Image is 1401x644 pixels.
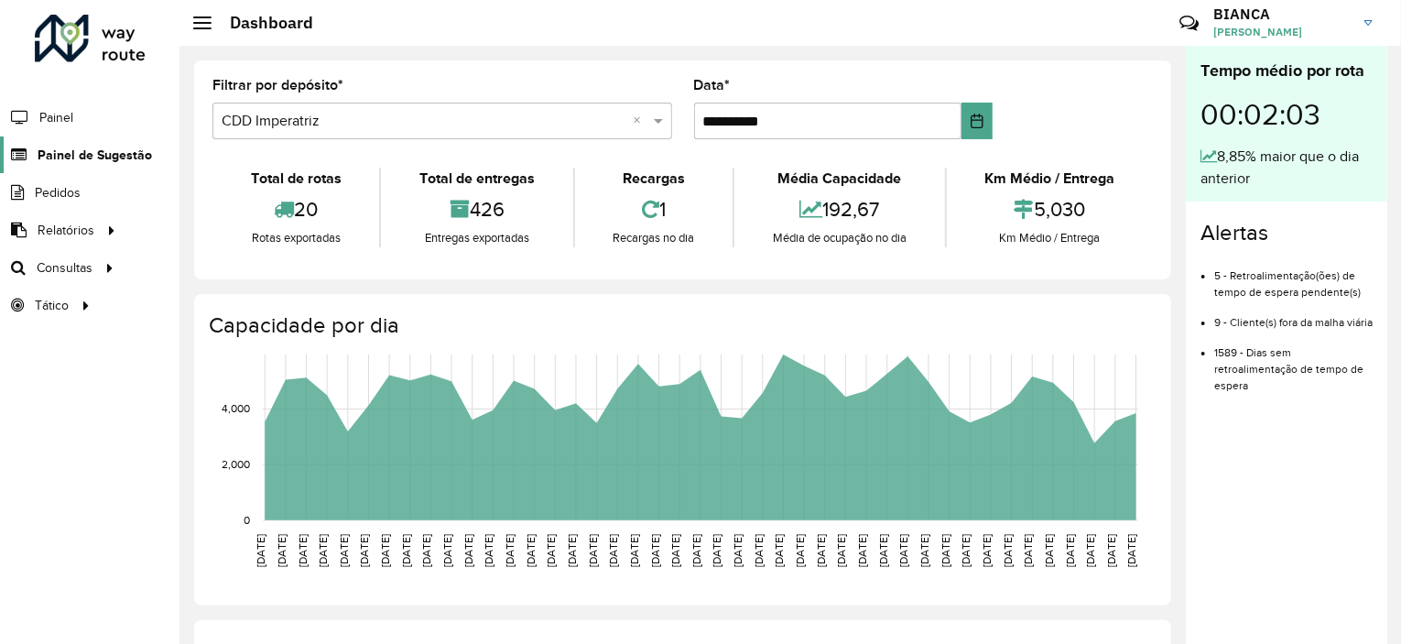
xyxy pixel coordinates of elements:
label: Data [694,74,731,96]
text: [DATE] [877,534,889,567]
text: [DATE] [898,534,910,567]
text: [DATE] [753,534,765,567]
h2: Dashboard [212,13,313,33]
text: [DATE] [669,534,681,567]
text: [DATE] [690,534,702,567]
text: [DATE] [359,534,371,567]
div: Tempo médio por rota [1200,59,1373,83]
a: Contato Rápido [1169,4,1209,43]
div: Total de entregas [386,168,568,190]
div: 00:02:03 [1200,83,1373,146]
text: [DATE] [545,534,557,567]
text: 0 [244,514,250,526]
text: [DATE] [732,534,744,567]
span: Painel [39,108,73,127]
div: Entregas exportadas [386,229,568,247]
text: [DATE] [836,534,848,567]
text: [DATE] [462,534,474,567]
text: [DATE] [566,534,578,567]
button: Choose Date [961,103,993,139]
text: [DATE] [628,534,640,567]
text: [DATE] [255,534,266,567]
div: 1 [580,190,728,229]
div: 20 [217,190,375,229]
text: 2,000 [222,458,250,470]
text: [DATE] [400,534,412,567]
text: [DATE] [587,534,599,567]
span: Relatórios [38,221,94,240]
label: Filtrar por depósito [212,74,343,96]
text: [DATE] [774,534,786,567]
div: 5,030 [951,190,1148,229]
text: [DATE] [815,534,827,567]
span: Pedidos [35,183,81,202]
div: Média de ocupação no dia [739,229,939,247]
text: [DATE] [441,534,453,567]
span: Tático [35,296,69,315]
text: [DATE] [504,534,516,567]
text: [DATE] [297,534,309,567]
text: [DATE] [1084,534,1096,567]
text: 4,000 [222,403,250,415]
text: [DATE] [483,534,494,567]
div: 426 [386,190,568,229]
text: [DATE] [1064,534,1076,567]
div: Recargas no dia [580,229,728,247]
li: 5 - Retroalimentação(ões) de tempo de espera pendente(s) [1214,254,1373,300]
text: [DATE] [379,534,391,567]
text: [DATE] [1043,534,1055,567]
div: Média Capacidade [739,168,939,190]
text: [DATE] [961,534,972,567]
div: Rotas exportadas [217,229,375,247]
text: [DATE] [711,534,723,567]
div: Km Médio / Entrega [951,168,1148,190]
text: [DATE] [607,534,619,567]
text: [DATE] [276,534,288,567]
div: Total de rotas [217,168,375,190]
h4: Capacidade por dia [209,312,1153,339]
span: Painel de Sugestão [38,146,152,165]
span: Consultas [37,258,92,278]
text: [DATE] [856,534,868,567]
span: [PERSON_NAME] [1213,24,1351,40]
li: 1589 - Dias sem retroalimentação de tempo de espera [1214,331,1373,394]
text: [DATE] [1105,534,1117,567]
text: [DATE] [794,534,806,567]
text: [DATE] [525,534,537,567]
text: [DATE] [649,534,661,567]
div: 8,85% maior que o dia anterior [1200,146,1373,190]
text: [DATE] [1002,534,1014,567]
text: [DATE] [1126,534,1138,567]
span: Clear all [634,110,649,132]
div: Recargas [580,168,728,190]
h3: BIANCA [1213,5,1351,23]
text: [DATE] [918,534,930,567]
text: [DATE] [981,534,993,567]
text: [DATE] [317,534,329,567]
h4: Alertas [1200,220,1373,246]
div: 192,67 [739,190,939,229]
text: [DATE] [939,534,951,567]
text: [DATE] [420,534,432,567]
div: Km Médio / Entrega [951,229,1148,247]
text: [DATE] [1022,534,1034,567]
li: 9 - Cliente(s) fora da malha viária [1214,300,1373,331]
text: [DATE] [338,534,350,567]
